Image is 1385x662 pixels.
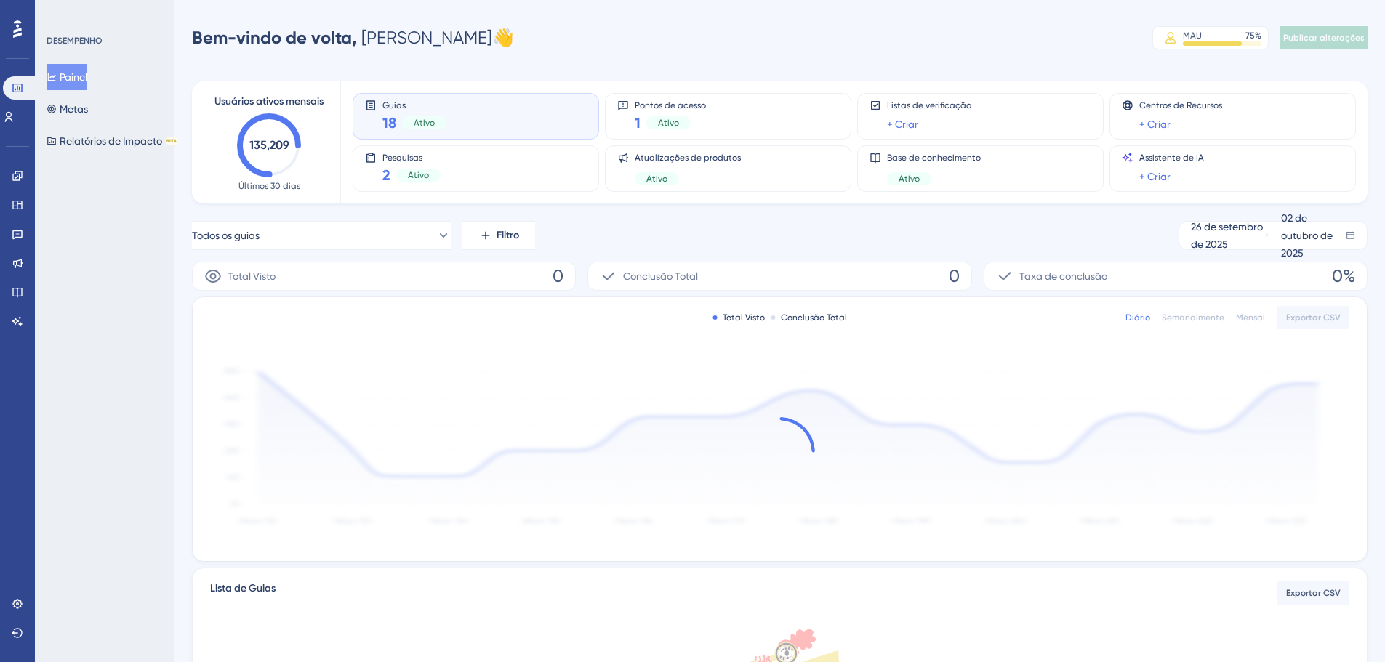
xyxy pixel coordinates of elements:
font: + Criar [1139,171,1171,182]
font: + Criar [887,118,918,130]
font: Conclusão Total [781,312,847,323]
text: 135,209 [249,138,289,152]
font: [PERSON_NAME] [361,28,492,48]
font: Centros de Recursos [1139,100,1222,110]
font: Ativo [646,174,667,184]
font: Painel [60,71,87,83]
button: Publicar alterações [1280,26,1368,49]
font: Diário [1125,312,1150,323]
font: 18 [382,114,396,132]
font: Ativo [658,118,679,128]
button: Exportar CSV [1277,306,1349,329]
font: Exportar CSV [1286,588,1341,598]
font: 👋 [492,28,514,48]
font: Conclusão Total [623,270,698,282]
font: Total Visto [228,270,276,282]
font: Bem-vindo de volta, [192,27,357,48]
font: Base de conhecimento [887,153,981,163]
font: 0% [1332,266,1355,286]
font: 75 [1245,31,1255,41]
button: Relatórios de ImpactoBETA [47,128,178,154]
font: 26 de setembro de 2025 [1191,221,1263,250]
font: Ativo [408,170,429,180]
font: Todos os guias [192,230,260,241]
font: Assistente de IA [1139,153,1204,163]
font: Últimos 30 dias [238,181,300,191]
font: 1 [635,114,641,132]
font: DESEMPENHO [47,36,103,46]
font: Taxa de conclusão [1019,270,1107,282]
font: 0 [949,266,960,286]
button: Painel [47,64,87,90]
font: Guias [382,100,406,110]
font: Filtro [497,229,519,241]
font: Pesquisas [382,153,422,163]
font: Relatórios de Impacto [60,135,162,147]
font: Pontos de acesso [635,100,706,110]
font: Semanalmente [1162,312,1224,323]
font: 02 de outubro de 2025 [1281,212,1333,259]
font: Exportar CSV [1286,312,1341,323]
button: Filtro [462,221,535,250]
font: Publicar alterações [1283,33,1365,43]
font: 0 [553,266,563,286]
font: + Criar [1139,118,1171,130]
font: BETA [166,138,177,143]
font: Mensal [1236,312,1265,323]
font: Ativo [414,118,435,128]
font: Atualizações de produtos [635,153,741,163]
button: Exportar CSV [1277,581,1349,605]
font: Ativo [899,174,920,184]
font: Listas de verificação [887,100,971,110]
font: Metas [60,103,88,115]
font: % [1255,31,1261,41]
button: Todos os guias [192,221,451,250]
font: Lista de Guias [210,582,276,594]
font: 2 [382,166,390,184]
font: Usuários ativos mensais [214,95,324,108]
button: Metas [47,96,88,122]
font: Total Visto [723,312,765,323]
font: MAU [1183,31,1202,41]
